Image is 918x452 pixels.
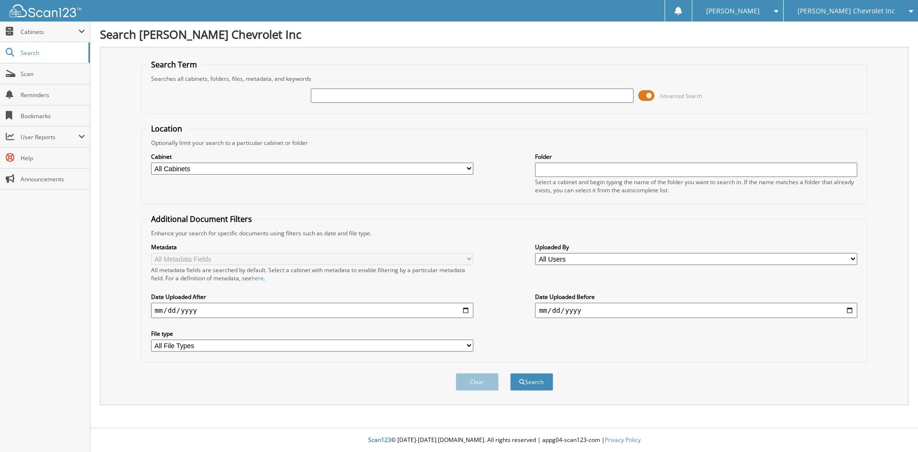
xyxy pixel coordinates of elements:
[535,243,857,251] label: Uploaded By
[151,293,473,301] label: Date Uploaded After
[21,91,85,99] span: Reminders
[456,373,499,391] button: Clear
[510,373,553,391] button: Search
[251,274,264,282] a: here
[151,153,473,161] label: Cabinet
[21,49,84,57] span: Search
[21,28,78,36] span: Cabinets
[151,266,473,282] div: All metadata fields are searched by default. Select a cabinet with metadata to enable filtering b...
[21,154,85,162] span: Help
[146,139,863,147] div: Optionally limit your search to a particular cabinet or folder
[151,330,473,338] label: File type
[605,436,641,444] a: Privacy Policy
[368,436,391,444] span: Scan123
[146,59,202,70] legend: Search Term
[21,175,85,183] span: Announcements
[146,123,187,134] legend: Location
[535,153,857,161] label: Folder
[21,133,78,141] span: User Reports
[21,112,85,120] span: Bookmarks
[660,92,702,99] span: Advanced Search
[146,75,863,83] div: Searches all cabinets, folders, files, metadata, and keywords
[146,229,863,237] div: Enhance your search for specific documents using filters such as date and file type.
[535,293,857,301] label: Date Uploaded Before
[706,8,760,14] span: [PERSON_NAME]
[10,4,81,17] img: scan123-logo-white.svg
[21,70,85,78] span: Scan
[146,214,257,224] legend: Additional Document Filters
[151,243,473,251] label: Metadata
[151,303,473,318] input: start
[100,26,908,42] h1: Search [PERSON_NAME] Chevrolet Inc
[90,429,918,452] div: © [DATE]-[DATE] [DOMAIN_NAME]. All rights reserved | appg04-scan123-com |
[798,8,895,14] span: [PERSON_NAME] Chevrolet Inc
[535,178,857,194] div: Select a cabinet and begin typing the name of the folder you want to search in. If the name match...
[535,303,857,318] input: end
